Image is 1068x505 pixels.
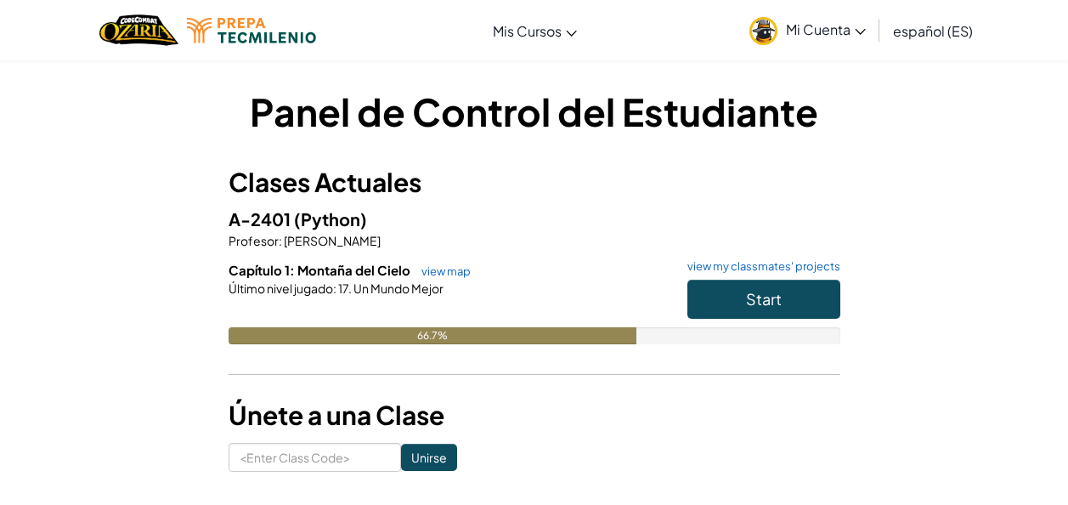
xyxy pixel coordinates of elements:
span: Último nivel jugado [229,281,333,296]
span: Start [746,289,782,309]
h3: Clases Actuales [229,163,840,201]
button: Start [687,280,840,319]
span: 17. [336,281,352,296]
a: Mi Cuenta [741,3,874,57]
a: view my classmates' projects [679,261,840,272]
span: Profesor [229,233,279,248]
span: A-2401 [229,208,294,230]
img: Home [99,13,178,48]
a: Ozaria by CodeCombat logo [99,13,178,48]
input: Unirse [401,444,457,471]
a: español (ES) [884,8,981,54]
a: Mis Cursos [484,8,585,54]
img: avatar [749,17,777,45]
span: español (ES) [893,22,973,40]
span: : [279,233,282,248]
span: (Python) [294,208,367,230]
span: Un Mundo Mejor [352,281,444,296]
img: Tecmilenio logo [187,18,316,43]
span: [PERSON_NAME] [282,233,381,248]
input: <Enter Class Code> [229,443,401,472]
span: Capítulo 1: Montaña del Cielo [229,262,413,278]
a: view map [413,264,471,278]
div: 66.7% [229,327,636,344]
h1: Panel de Control del Estudiante [229,85,840,138]
span: Mis Cursos [493,22,562,40]
span: Mi Cuenta [786,20,866,38]
h3: Únete a una Clase [229,396,840,434]
span: : [333,281,336,296]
